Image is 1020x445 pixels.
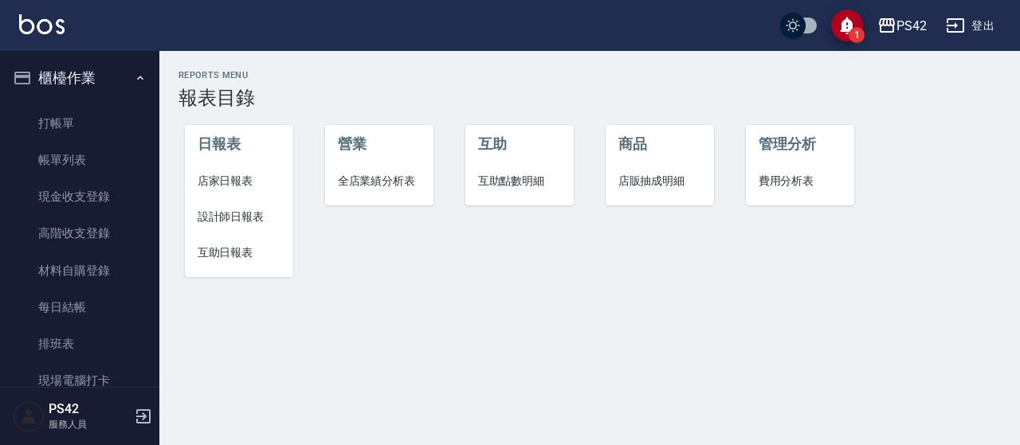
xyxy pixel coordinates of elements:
[6,252,153,289] a: 材料自購登錄
[6,326,153,362] a: 排班表
[6,105,153,142] a: 打帳單
[6,215,153,252] a: 高階收支登錄
[871,10,933,42] button: PS42
[478,173,562,189] span: 互助點數明細
[940,11,1001,41] button: 登出
[49,417,130,431] p: 服務人員
[185,199,294,235] a: 設計師日報表
[325,163,434,199] a: 全店業績分析表
[6,142,153,178] a: 帳單列表
[19,14,65,34] img: Logo
[465,125,575,163] li: 互助
[6,289,153,326] a: 每日結帳
[178,87,1001,109] h3: 報表目錄
[606,125,715,163] li: 商品
[759,173,842,189] span: 費用分析表
[746,125,855,163] li: 管理分析
[606,163,715,199] a: 店販抽成明細
[618,173,702,189] span: 店販抽成明細
[198,173,281,189] span: 店家日報表
[185,163,294,199] a: 店家日報表
[849,27,865,43] span: 1
[198,209,281,225] span: 設計師日報表
[831,10,863,41] button: save
[6,178,153,215] a: 現金收支登錄
[178,70,1001,80] h2: Reports Menu
[6,57,153,99] button: 櫃檯作業
[185,235,294,271] a: 互助日報表
[338,173,422,189] span: 全店業績分析表
[13,400,45,432] img: Person
[198,244,281,261] span: 互助日報表
[6,362,153,399] a: 現場電腦打卡
[896,16,927,36] div: PS42
[49,401,130,417] h5: PS42
[465,163,575,199] a: 互助點數明細
[185,125,294,163] li: 日報表
[325,125,434,163] li: 營業
[746,163,855,199] a: 費用分析表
